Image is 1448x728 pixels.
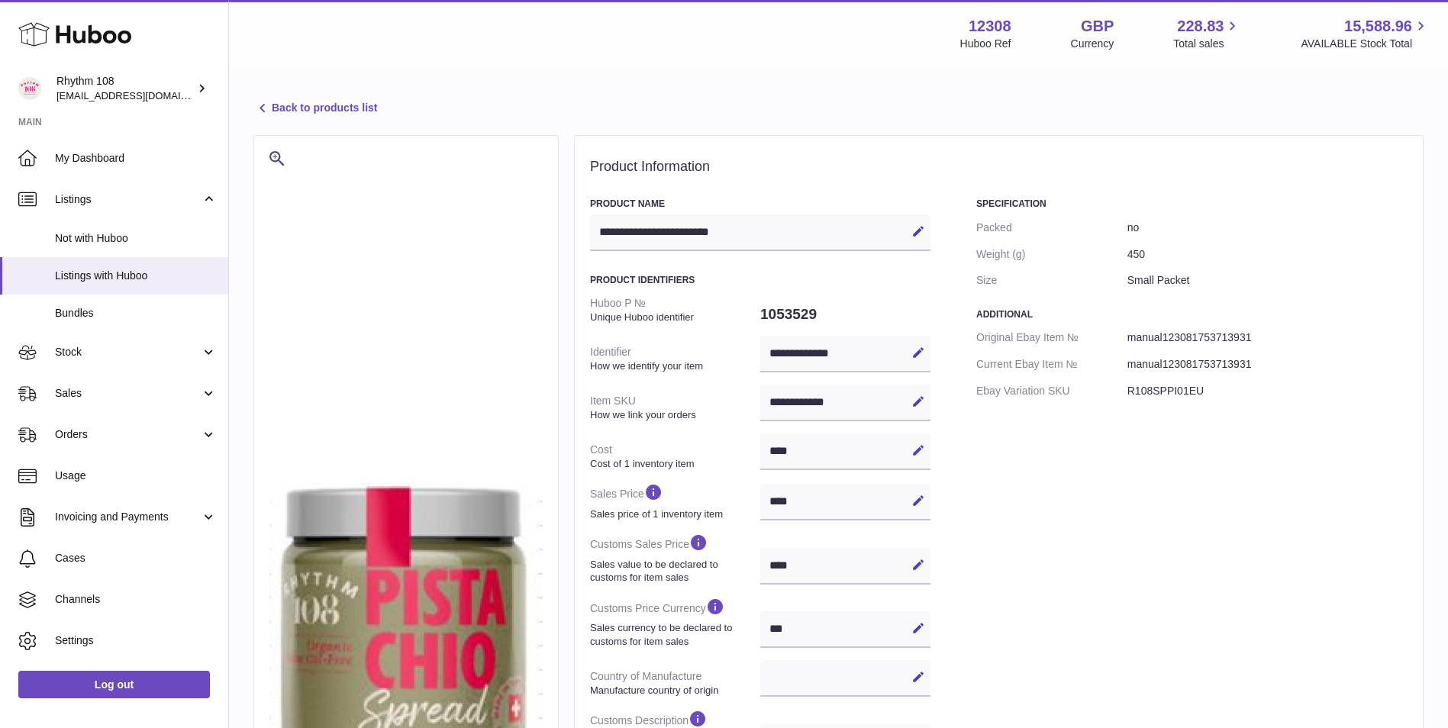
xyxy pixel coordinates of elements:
span: Cases [55,551,217,565]
dd: 450 [1127,241,1408,268]
a: 228.83 Total sales [1173,16,1241,51]
span: Total sales [1173,37,1241,51]
h3: Product Identifiers [590,274,930,286]
dt: Identifier [590,339,760,378]
dd: Small Packet [1127,267,1408,294]
div: Currency [1071,37,1114,51]
a: Log out [18,671,210,698]
dt: Original Ebay Item № [976,324,1127,351]
h3: Additional [976,308,1408,321]
a: 15,588.96 AVAILABLE Stock Total [1301,16,1430,51]
dt: Weight (g) [976,241,1127,268]
dt: Customs Price Currency [590,591,760,654]
dd: no [1127,214,1408,241]
strong: Unique Huboo identifier [590,311,756,324]
strong: Manufacture country of origin [590,684,756,697]
h3: Product Name [590,198,930,210]
dt: Huboo P № [590,290,760,330]
h2: Product Information [590,159,1408,176]
dt: Size [976,267,1127,294]
dt: Packed [976,214,1127,241]
strong: 12308 [969,16,1011,37]
span: Invoicing and Payments [55,510,201,524]
span: Settings [55,633,217,648]
span: My Dashboard [55,151,217,166]
span: Sales [55,386,201,401]
span: Usage [55,469,217,483]
span: [EMAIL_ADDRESS][DOMAIN_NAME] [56,89,224,101]
strong: How we identify your item [590,359,756,373]
dt: Item SKU [590,388,760,427]
dd: manual123081753713931 [1127,351,1408,378]
span: Orders [55,427,201,442]
dd: 1053529 [760,298,930,330]
strong: Sales currency to be declared to customs for item sales [590,621,756,648]
span: Channels [55,592,217,607]
dd: R108SPPI01EU [1127,378,1408,404]
span: AVAILABLE Stock Total [1301,37,1430,51]
span: Listings with Huboo [55,269,217,283]
img: internalAdmin-12308@internal.huboo.com [18,77,41,100]
dd: manual123081753713931 [1127,324,1408,351]
dt: Cost [590,436,760,476]
strong: Sales price of 1 inventory item [590,507,756,521]
span: Listings [55,192,201,207]
h3: Specification [976,198,1408,210]
dt: Customs Sales Price [590,527,760,590]
strong: How we link your orders [590,408,756,422]
span: 228.83 [1177,16,1224,37]
dt: Ebay Variation SKU [976,378,1127,404]
strong: Cost of 1 inventory item [590,457,756,471]
div: Rhythm 108 [56,74,194,103]
span: 15,588.96 [1344,16,1412,37]
a: Back to products list [253,99,377,118]
span: Not with Huboo [55,231,217,246]
dt: Current Ebay Item № [976,351,1127,378]
span: Bundles [55,306,217,321]
dt: Sales Price [590,476,760,527]
strong: Sales value to be declared to customs for item sales [590,558,756,585]
dt: Country of Manufacture [590,663,760,703]
div: Huboo Ref [960,37,1011,51]
strong: GBP [1081,16,1114,37]
span: Stock [55,345,201,359]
